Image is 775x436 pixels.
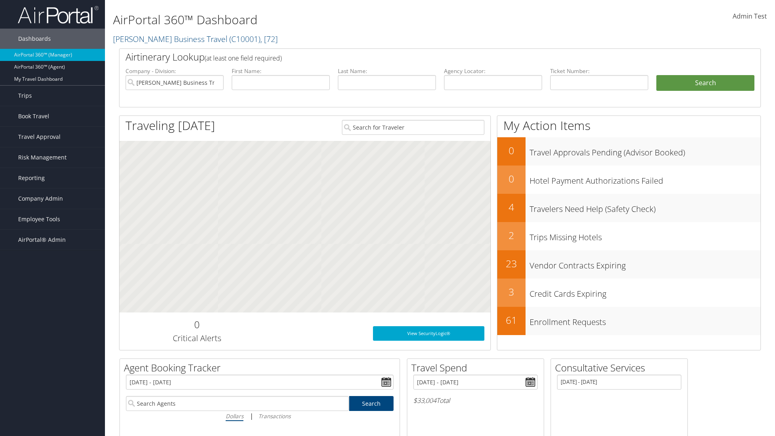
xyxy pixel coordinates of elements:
[497,228,526,242] h2: 2
[126,318,268,331] h2: 0
[18,168,45,188] span: Reporting
[349,396,394,411] a: Search
[530,256,760,271] h3: Vendor Contracts Expiring
[444,67,542,75] label: Agency Locator:
[373,326,484,341] a: View SecurityLogic®
[497,166,760,194] a: 0Hotel Payment Authorizations Failed
[18,86,32,106] span: Trips
[226,412,243,420] i: Dollars
[18,147,67,168] span: Risk Management
[126,396,349,411] input: Search Agents
[260,34,278,44] span: , [ 72 ]
[205,54,282,63] span: (at least one field required)
[18,230,66,250] span: AirPortal® Admin
[497,313,526,327] h2: 61
[18,209,60,229] span: Employee Tools
[530,143,760,158] h3: Travel Approvals Pending (Advisor Booked)
[113,34,278,44] a: [PERSON_NAME] Business Travel
[126,333,268,344] h3: Critical Alerts
[126,117,215,134] h1: Traveling [DATE]
[232,67,330,75] label: First Name:
[497,222,760,250] a: 2Trips Missing Hotels
[413,396,538,405] h6: Total
[497,285,526,299] h2: 3
[18,189,63,209] span: Company Admin
[733,12,767,21] span: Admin Test
[550,67,648,75] label: Ticket Number:
[497,250,760,279] a: 23Vendor Contracts Expiring
[530,312,760,328] h3: Enrollment Requests
[497,307,760,335] a: 61Enrollment Requests
[497,200,526,214] h2: 4
[530,284,760,300] h3: Credit Cards Expiring
[530,171,760,187] h3: Hotel Payment Authorizations Failed
[18,5,98,24] img: airportal-logo.png
[18,106,49,126] span: Book Travel
[411,361,544,375] h2: Travel Spend
[126,50,701,64] h2: Airtinerary Lookup
[342,120,484,135] input: Search for Traveler
[258,412,291,420] i: Transactions
[555,361,687,375] h2: Consultative Services
[497,194,760,222] a: 4Travelers Need Help (Safety Check)
[497,257,526,270] h2: 23
[497,279,760,307] a: 3Credit Cards Expiring
[497,144,526,157] h2: 0
[338,67,436,75] label: Last Name:
[530,199,760,215] h3: Travelers Need Help (Safety Check)
[413,396,436,405] span: $33,004
[126,411,394,421] div: |
[229,34,260,44] span: ( C10001 )
[18,127,61,147] span: Travel Approval
[497,137,760,166] a: 0Travel Approvals Pending (Advisor Booked)
[497,117,760,134] h1: My Action Items
[733,4,767,29] a: Admin Test
[656,75,754,91] button: Search
[530,228,760,243] h3: Trips Missing Hotels
[497,172,526,186] h2: 0
[113,11,549,28] h1: AirPortal 360™ Dashboard
[124,361,400,375] h2: Agent Booking Tracker
[18,29,51,49] span: Dashboards
[126,67,224,75] label: Company - Division:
